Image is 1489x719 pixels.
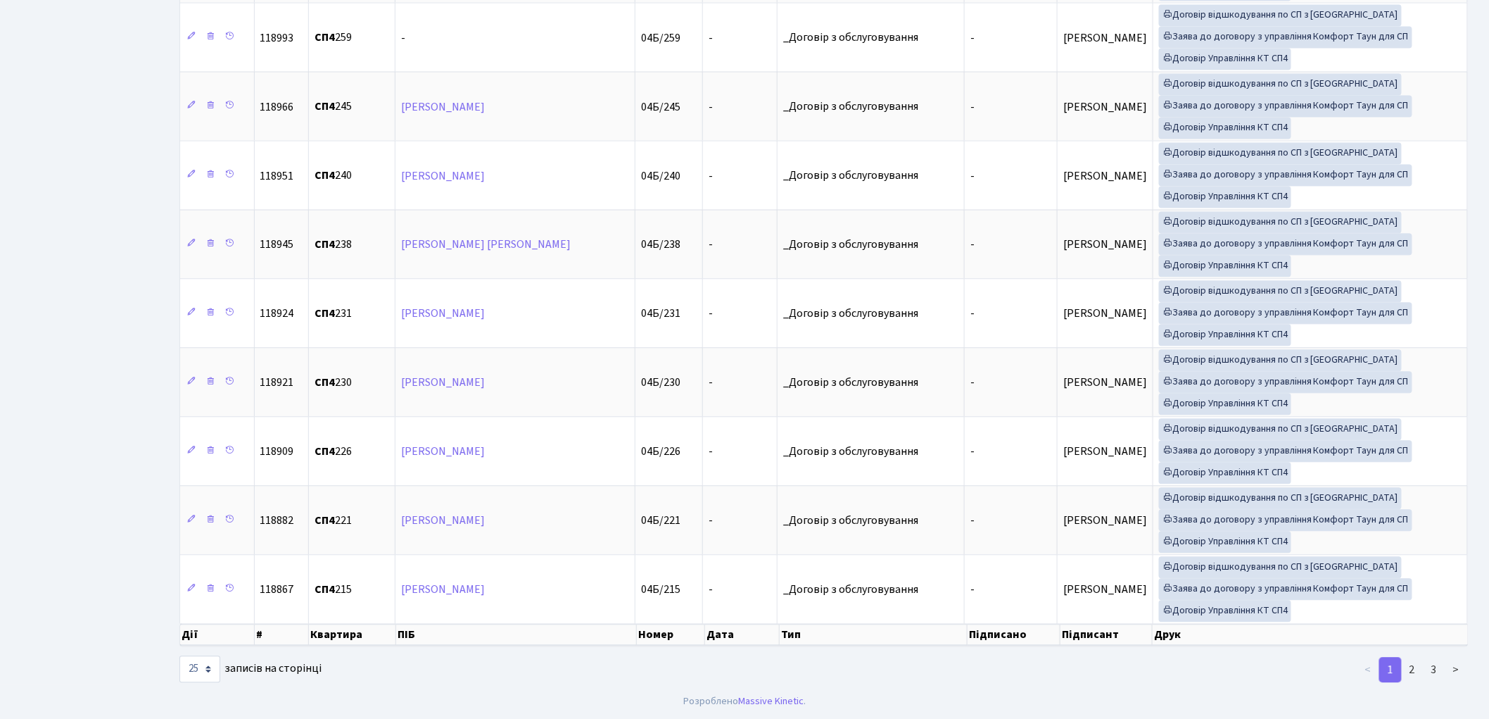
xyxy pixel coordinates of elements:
span: 226 [315,446,390,457]
span: [PERSON_NAME] [1063,99,1147,114]
span: - [709,306,713,321]
a: Заява до договору з управління Комфорт Таун для СП [1159,578,1412,600]
span: 245 [315,101,390,112]
a: [PERSON_NAME] [401,375,485,390]
span: - [970,237,975,252]
a: Договір відшкодування по СП з [GEOGRAPHIC_DATA] [1159,280,1402,302]
a: 2 [1401,657,1424,682]
span: [PERSON_NAME] [1063,237,1147,252]
a: Заява до договору з управління Комфорт Таун для СП [1159,440,1412,462]
a: Договір Управління КТ СП4 [1159,117,1291,139]
b: СП4 [315,444,335,459]
select: записів на сторінці [179,656,220,682]
span: 231 [315,308,390,319]
b: СП4 [315,582,335,597]
a: Заява до договору з управління Комфорт Таун для СП [1159,302,1412,324]
span: 04Б/226 [641,444,680,459]
a: 3 [1423,657,1445,682]
th: Дії [180,624,255,645]
span: _Договір з обслуговування [783,584,958,595]
span: 118966 [260,99,294,114]
span: _Договір з обслуговування [783,101,958,112]
a: Договір відшкодування по СП з [GEOGRAPHIC_DATA] [1159,556,1402,578]
span: - [709,513,713,528]
a: Договір Управління КТ СП4 [1159,255,1291,277]
span: - [709,444,713,459]
span: - [970,168,975,183]
th: Підписано [968,624,1060,645]
a: Заява до договору з управління Комфорт Таун для СП [1159,95,1412,117]
span: 118951 [260,168,294,183]
a: Договір відшкодування по СП з [GEOGRAPHIC_DATA] [1159,349,1402,371]
span: [PERSON_NAME] [1063,582,1147,597]
th: Квартира [309,624,396,645]
a: Заява до договору з управління Комфорт Таун для СП [1159,233,1412,255]
b: СП4 [315,30,335,45]
span: 118909 [260,444,294,459]
span: 04Б/230 [641,375,680,390]
b: СП4 [315,306,335,321]
a: Договір відшкодування по СП з [GEOGRAPHIC_DATA] [1159,142,1402,164]
a: Договір Управління КТ СП4 [1159,393,1291,415]
span: - [401,30,405,45]
span: 230 [315,377,390,388]
div: Розроблено . [683,694,806,709]
span: 215 [315,584,390,595]
span: 04Б/221 [641,513,680,528]
b: СП4 [315,513,335,528]
span: 118882 [260,513,294,528]
span: - [970,30,975,45]
span: 221 [315,515,390,526]
b: СП4 [315,375,335,390]
a: Заява до договору з управління Комфорт Таун для СП [1159,509,1412,531]
a: Договір відшкодування по СП з [GEOGRAPHIC_DATA] [1159,418,1402,440]
span: _Договір з обслуговування [783,308,958,319]
a: [PERSON_NAME] [401,513,485,528]
a: Договір відшкодування по СП з [GEOGRAPHIC_DATA] [1159,4,1402,26]
span: _Договір з обслуговування [783,170,958,181]
span: - [709,582,713,597]
a: 1 [1379,657,1402,682]
a: Договір Управління КТ СП4 [1159,186,1291,208]
span: [PERSON_NAME] [1063,375,1147,390]
span: - [709,375,713,390]
span: _Договір з обслуговування [783,515,958,526]
a: Договір Управління КТ СП4 [1159,531,1291,553]
a: [PERSON_NAME] [401,444,485,459]
span: - [709,99,713,114]
th: Тип [780,624,968,645]
th: Дата [705,624,780,645]
span: 04Б/245 [641,99,680,114]
span: 238 [315,239,390,250]
span: 118993 [260,30,294,45]
span: - [709,237,713,252]
span: [PERSON_NAME] [1063,306,1147,321]
span: - [970,306,975,321]
b: СП4 [315,168,335,183]
a: Договір Управління КТ СП4 [1159,324,1291,346]
a: [PERSON_NAME] [401,168,485,183]
span: 240 [315,170,390,181]
span: - [970,582,975,597]
span: [PERSON_NAME] [1063,513,1147,528]
span: _Договір з обслуговування [783,239,958,250]
span: _Договір з обслуговування [783,377,958,388]
a: Договір відшкодування по СП з [GEOGRAPHIC_DATA] [1159,73,1402,95]
b: СП4 [315,99,335,114]
a: Договір відшкодування по СП з [GEOGRAPHIC_DATA] [1159,487,1402,509]
span: 04Б/240 [641,168,680,183]
span: - [970,444,975,459]
span: 04Б/238 [641,237,680,252]
span: 118921 [260,375,294,390]
span: - [970,513,975,528]
span: - [709,168,713,183]
th: ПІБ [396,624,637,645]
span: 04Б/215 [641,582,680,597]
a: Договір Управління КТ СП4 [1159,600,1291,622]
a: Massive Kinetic [738,694,804,708]
span: [PERSON_NAME] [1063,168,1147,183]
a: Заява до договору з управління Комфорт Таун для СП [1159,164,1412,186]
a: [PERSON_NAME] [401,582,485,597]
span: 118924 [260,306,294,321]
a: [PERSON_NAME] [401,99,485,114]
